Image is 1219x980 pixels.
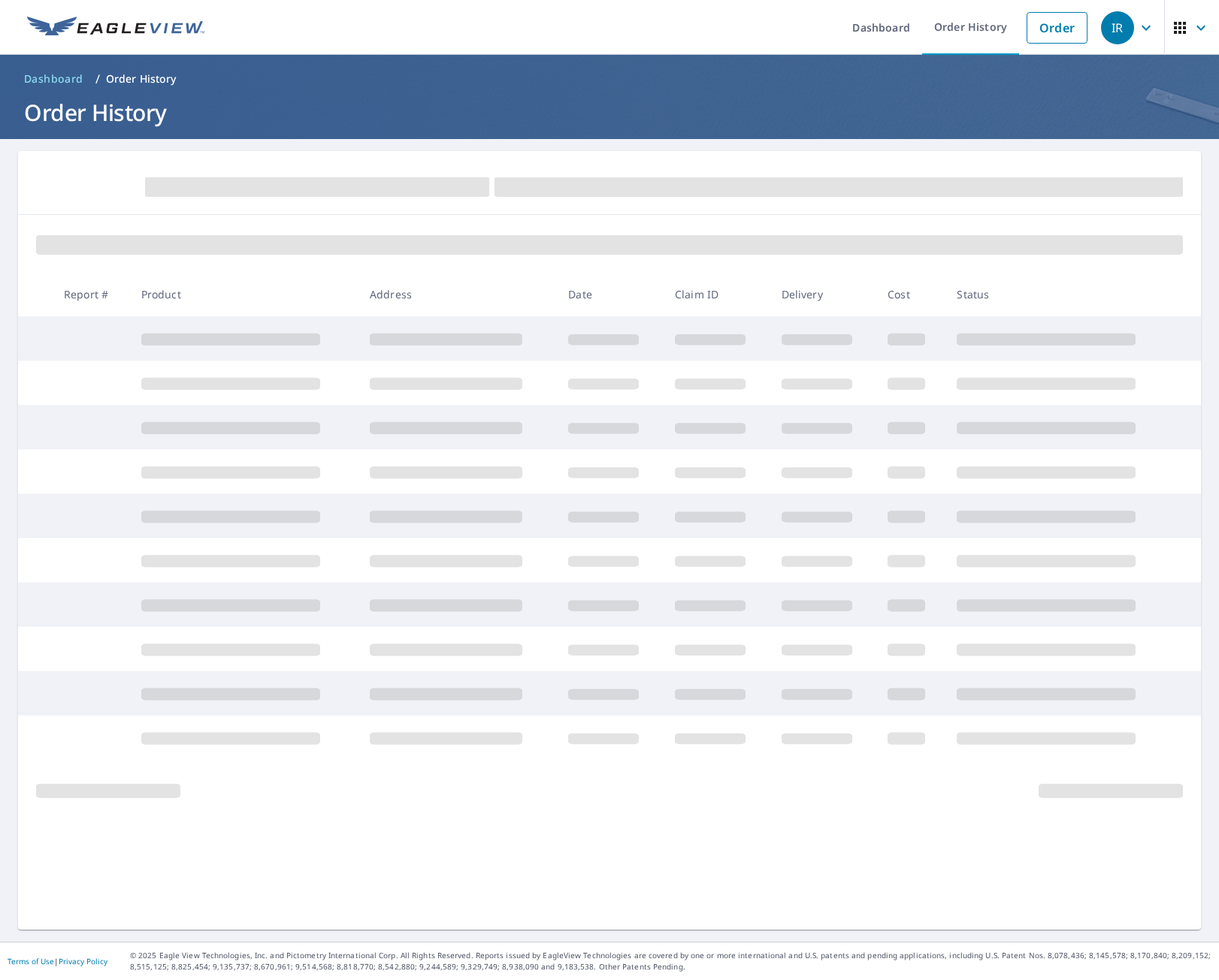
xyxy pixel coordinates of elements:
[18,67,89,91] a: Dashboard
[358,272,556,316] th: Address
[18,97,1201,128] h1: Order History
[59,956,107,966] a: Privacy Policy
[95,70,100,88] li: /
[8,957,107,966] p: |
[129,272,358,316] th: Product
[556,272,663,316] th: Date
[130,950,1211,972] p: © 2025 Eagle View Technologies, Inc. and Pictometry International Corp. All Rights Reserved. Repo...
[18,67,1201,91] nav: breadcrumb
[945,272,1173,316] th: Status
[1027,12,1087,44] a: Order
[8,956,54,966] a: Terms of Use
[106,71,177,86] p: Order History
[663,272,770,316] th: Claim ID
[27,17,204,39] img: EV Logo
[770,272,876,316] th: Delivery
[876,272,945,316] th: Cost
[1101,11,1134,44] div: IR
[24,71,83,86] span: Dashboard
[52,272,129,316] th: Report #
